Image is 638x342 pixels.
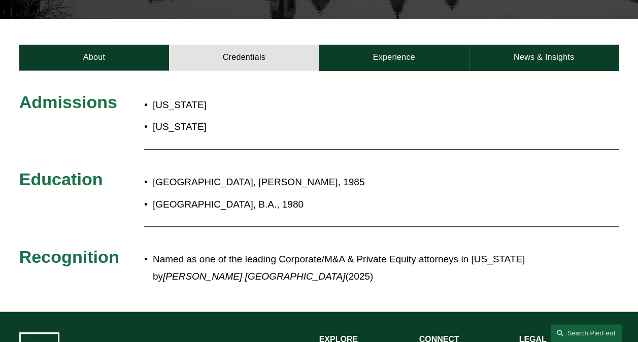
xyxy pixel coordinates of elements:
[153,174,544,191] p: [GEOGRAPHIC_DATA], [PERSON_NAME], 1985
[319,45,468,71] a: Experience
[551,324,622,342] a: Search this site
[19,247,119,266] span: Recognition
[169,45,319,71] a: Credentials
[19,169,103,189] span: Education
[163,271,345,282] em: [PERSON_NAME] [GEOGRAPHIC_DATA]
[153,118,369,135] p: [US_STATE]
[469,45,619,71] a: News & Insights
[19,45,169,71] a: About
[153,96,369,114] p: [US_STATE]
[153,196,544,213] p: [GEOGRAPHIC_DATA], B.A., 1980
[19,92,117,112] span: Admissions
[153,251,544,285] p: Named as one of the leading Corporate/M&A & Private Equity attorneys in [US_STATE] by (2025)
